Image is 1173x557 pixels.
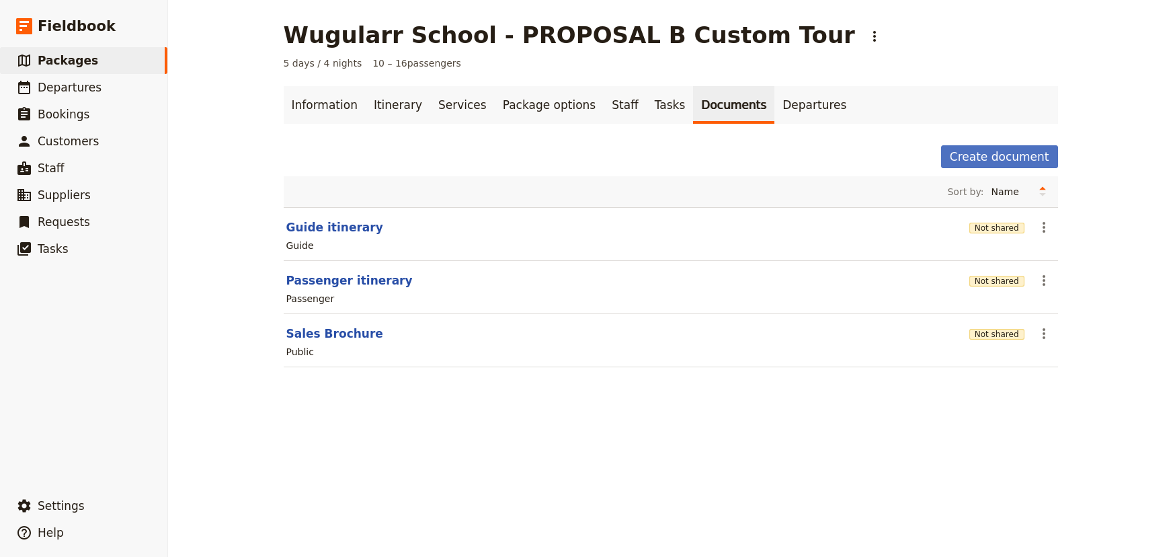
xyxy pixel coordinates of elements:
select: Sort by: [985,182,1033,202]
span: Suppliers [38,188,91,202]
a: Itinerary [366,86,430,124]
a: Departures [774,86,854,124]
div: Guide [286,239,314,252]
span: Staff [38,161,65,175]
a: Package options [495,86,604,124]
span: Bookings [38,108,89,121]
a: Tasks [647,86,694,124]
span: 10 – 16 passengers [372,57,461,70]
div: Public [286,345,314,359]
a: Services [430,86,495,124]
span: Settings [38,499,85,513]
button: Guide itinerary [286,219,383,235]
button: Actions [1033,322,1055,345]
span: Tasks [38,242,69,256]
button: Passenger itinerary [286,272,413,289]
span: Help [38,526,64,540]
button: Not shared [969,223,1024,233]
h1: Wugularr School - PROPOSAL B Custom Tour [284,22,855,48]
a: Staff [604,86,647,124]
span: Customers [38,135,99,148]
div: Passenger [286,292,335,305]
span: Fieldbook [38,16,116,36]
span: Sort by: [947,185,983,198]
span: Packages [38,54,98,67]
button: Not shared [969,329,1024,340]
span: Requests [38,215,90,229]
span: 5 days / 4 nights [284,57,362,70]
button: Create document [941,145,1058,168]
button: Actions [1033,269,1055,292]
button: Sales Brochure [286,326,383,342]
button: Not shared [969,276,1024,287]
span: Departures [38,81,102,94]
a: Information [284,86,366,124]
button: Change sort direction [1033,182,1053,202]
a: Documents [693,86,774,124]
button: Actions [1033,216,1055,239]
button: Actions [863,25,886,48]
